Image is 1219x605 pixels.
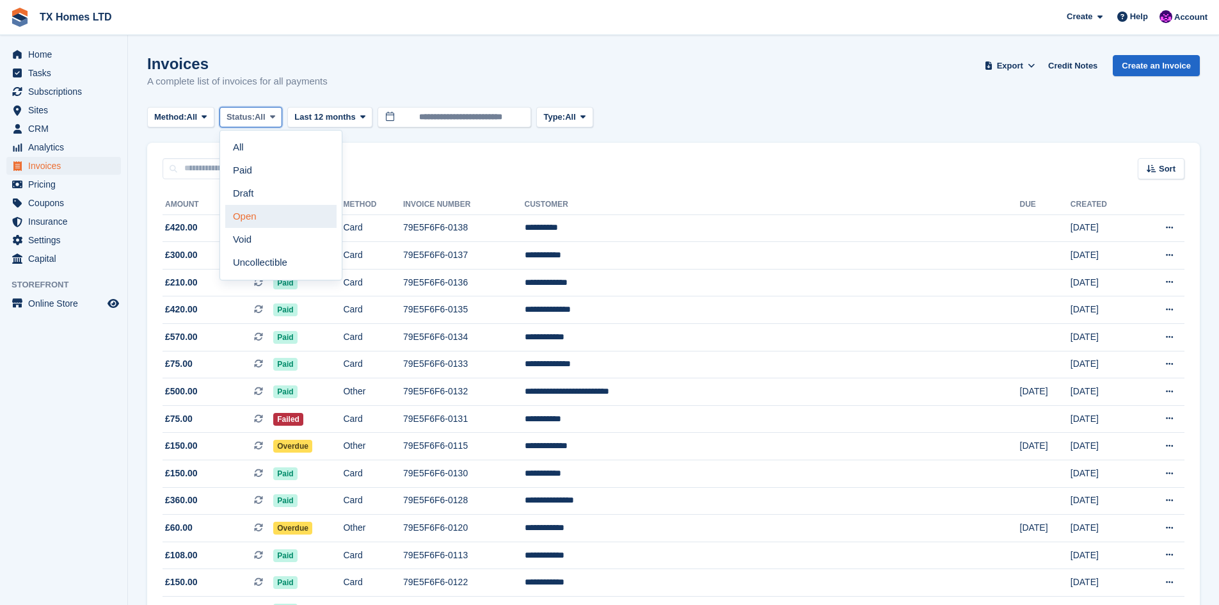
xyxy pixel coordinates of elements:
td: 79E5F6F6-0113 [403,542,525,569]
td: [DATE] [1071,515,1136,542]
td: [DATE] [1071,351,1136,378]
td: [DATE] [1071,487,1136,515]
a: menu [6,250,121,268]
a: menu [6,294,121,312]
span: Online Store [28,294,105,312]
span: £150.00 [165,576,198,589]
th: Amount [163,195,273,215]
p: A complete list of invoices for all payments [147,74,328,89]
span: Paid [273,385,297,398]
td: [DATE] [1071,433,1136,460]
span: Storefront [12,278,127,291]
td: 79E5F6F6-0115 [403,433,525,460]
td: [DATE] [1071,242,1136,270]
button: Method: All [147,107,214,128]
td: 79E5F6F6-0122 [403,569,525,597]
span: Help [1130,10,1148,23]
span: £570.00 [165,330,198,344]
span: Settings [28,231,105,249]
a: Paid [225,159,337,182]
td: Card [343,487,403,515]
a: menu [6,83,121,101]
a: menu [6,138,121,156]
span: Last 12 months [294,111,355,124]
a: menu [6,157,121,175]
span: £150.00 [165,467,198,480]
td: Card [343,405,403,433]
span: Paid [273,303,297,316]
span: Paid [273,358,297,371]
a: Void [225,228,337,251]
td: Other [343,433,403,460]
span: Create [1067,10,1092,23]
td: Card [343,296,403,324]
td: [DATE] [1071,405,1136,433]
button: Last 12 months [287,107,372,128]
td: [DATE] [1071,324,1136,351]
span: Overdue [273,440,312,453]
a: menu [6,45,121,63]
a: menu [6,231,121,249]
td: [DATE] [1071,460,1136,488]
a: TX Homes LTD [35,6,117,28]
a: menu [6,101,121,119]
span: Sites [28,101,105,119]
td: 79E5F6F6-0137 [403,242,525,270]
img: stora-icon-8386f47178a22dfd0bd8f6a31ec36ba5ce8667c1dd55bd0f319d3a0aa187defe.svg [10,8,29,27]
a: Uncollectible [225,251,337,274]
th: Method [343,195,403,215]
span: Paid [273,467,297,480]
span: Paid [273,549,297,562]
td: 79E5F6F6-0120 [403,515,525,542]
img: Neil Riddell [1159,10,1172,23]
span: Paid [273,576,297,589]
span: £75.00 [165,357,193,371]
span: All [565,111,576,124]
button: Type: All [536,107,593,128]
td: 79E5F6F6-0131 [403,405,525,433]
td: 79E5F6F6-0134 [403,324,525,351]
td: Card [343,242,403,270]
a: Create an Invoice [1113,55,1200,76]
button: Export [982,55,1038,76]
span: Failed [273,413,303,426]
span: Insurance [28,213,105,230]
span: Sort [1159,163,1175,175]
a: menu [6,213,121,230]
td: [DATE] [1071,542,1136,569]
span: CRM [28,120,105,138]
td: 79E5F6F6-0130 [403,460,525,488]
th: Created [1071,195,1136,215]
a: Credit Notes [1043,55,1103,76]
td: 79E5F6F6-0135 [403,296,525,324]
td: [DATE] [1071,214,1136,242]
a: menu [6,64,121,82]
a: menu [6,194,121,212]
td: Other [343,378,403,406]
td: [DATE] [1020,433,1071,460]
th: Customer [525,195,1020,215]
h1: Invoices [147,55,328,72]
a: All [225,136,337,159]
span: Paid [273,494,297,507]
span: £500.00 [165,385,198,398]
span: £300.00 [165,248,198,262]
span: Method: [154,111,187,124]
td: Card [343,214,403,242]
td: 79E5F6F6-0133 [403,351,525,378]
span: Capital [28,250,105,268]
span: £108.00 [165,549,198,562]
td: [DATE] [1020,515,1071,542]
span: Subscriptions [28,83,105,101]
td: 79E5F6F6-0128 [403,487,525,515]
span: £420.00 [165,303,198,316]
a: Open [225,205,337,228]
td: Card [343,460,403,488]
td: [DATE] [1071,296,1136,324]
span: £75.00 [165,412,193,426]
span: Pricing [28,175,105,193]
span: Export [997,60,1023,72]
span: £60.00 [165,521,193,535]
td: Card [343,269,403,296]
a: Draft [225,182,337,205]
